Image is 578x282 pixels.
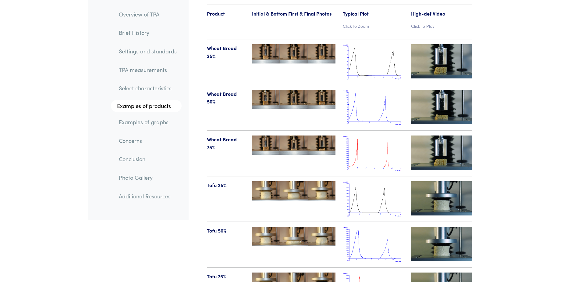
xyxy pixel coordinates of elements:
p: Wheat Bread 25% [207,44,245,60]
img: wheat_bread-25-123-tpa.jpg [252,44,335,63]
img: wheat_bread_tpa_75.png [343,136,404,171]
img: wheat_bread-50-123-tpa.jpg [252,90,335,109]
a: Settings and standards [114,44,182,58]
p: Wheat Bread 75% [207,136,245,151]
img: wheat_bread-75-123-tpa.jpg [252,136,335,155]
img: wheat_bread-videotn-75.jpg [411,136,472,170]
p: Tofu 75% [207,273,245,280]
img: wheat_bread_tpa_50.png [343,90,404,126]
a: Additional Resources [114,189,182,203]
img: tofu_tpa_25.png [343,181,404,217]
a: Concerns [114,134,182,148]
img: tofu_tpa_50.png [343,227,404,262]
a: Brief History [114,26,182,40]
a: Photo Gallery [114,171,182,185]
p: Product [207,10,245,18]
img: wheat_bread_tpa_25.png [343,44,404,80]
p: Click to Play [411,23,472,29]
a: TPA measurements [114,63,182,77]
p: Tofu 25% [207,181,245,189]
img: tofu-videotn-25.jpg [411,227,472,261]
p: Wheat Bread 50% [207,90,245,106]
p: Click to Zoom [343,23,404,29]
p: Tofu 50% [207,227,245,235]
img: tofu-videotn-25.jpg [411,181,472,215]
img: wheat_bread-videotn-50.jpg [411,90,472,124]
img: tofu-50-123-tpa.jpg [252,227,335,246]
img: wheat_bread-videotn-25.jpg [411,44,472,78]
a: Examples of products [111,100,182,112]
p: Typical Plot [343,10,404,18]
img: tofu-25-123-tpa.jpg [252,181,335,201]
p: High-def Video [411,10,472,18]
a: Conclusion [114,152,182,166]
a: Overview of TPA [114,7,182,21]
p: Initial & Bottom First & Final Photos [252,10,335,18]
a: Examples of graphs [114,115,182,129]
a: Select characteristics [114,81,182,96]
